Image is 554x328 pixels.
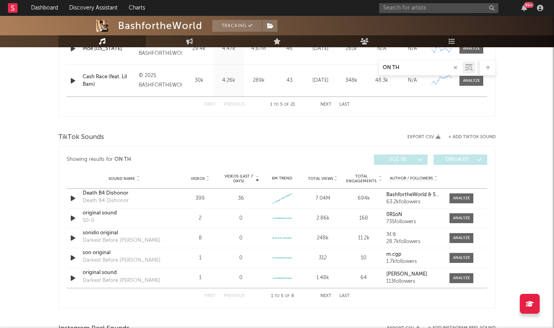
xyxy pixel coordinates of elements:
[239,274,242,282] div: 0
[114,155,131,164] div: ON TH
[439,157,475,162] span: Official ( 0 )
[345,234,382,242] div: 11.2k
[386,252,442,257] a: m.cgp
[386,259,442,264] div: 1.7k followers
[339,294,350,298] button: Last
[139,71,182,90] div: © 2025 BASHFORTHEWORLDLLC
[186,77,212,85] div: 30k
[386,192,442,198] a: BashfortheWorld & SSG Splurge
[224,294,245,298] button: Previous
[246,77,271,85] div: 289k
[238,195,244,203] div: 36
[239,234,242,242] div: 0
[118,20,202,32] div: BashfortheWorld
[399,77,426,85] div: N/A
[374,154,428,165] button: UGC(8)
[386,239,442,245] div: 28.7k followers
[399,45,426,53] div: N/A
[304,254,341,262] div: 312
[285,294,290,298] span: of
[379,3,498,13] input: Search for artists
[386,199,442,205] div: 63.2k followers
[83,249,166,257] a: son original
[304,195,341,203] div: 7.04M
[386,272,427,277] strong: [PERSON_NAME]
[345,214,382,222] div: 168
[339,102,350,107] button: Last
[390,176,433,181] span: Author / Followers
[239,214,242,222] div: 0
[108,176,135,181] span: Sound Name
[386,192,462,197] strong: BashfortheWorld & SSG Splurge
[307,77,334,85] div: [DATE]
[139,39,182,58] div: 2021 BASHFORTHEWORLDLLC
[275,45,303,53] div: 46
[307,45,334,53] div: [DATE]
[524,2,534,8] div: 99 +
[386,232,395,237] strong: ℳ𝒢
[246,45,271,53] div: 4.67M
[345,254,382,262] div: 10
[182,214,219,222] div: 2
[345,274,382,282] div: 64
[345,195,382,203] div: 694k
[284,103,289,106] span: of
[386,252,401,257] strong: m.cgp
[386,212,402,217] strong: 0R1oN
[83,189,166,197] a: Death B4 Dishonor
[368,77,395,85] div: 48.3k
[83,197,129,205] div: Death B4 Dishonor
[182,234,219,242] div: 8
[274,103,279,106] span: to
[275,77,303,85] div: 43
[204,102,216,107] button: First
[304,234,341,242] div: 248k
[182,195,219,203] div: 399
[204,294,216,298] button: First
[338,45,364,53] div: 281k
[186,45,212,53] div: 29.4k
[386,219,442,225] div: 735 followers
[386,212,442,218] a: 0R1oN
[239,254,242,262] div: 0
[83,209,166,217] a: original sound
[83,45,135,53] a: Moe [US_STATE]
[263,176,300,181] div: 6M Trend
[308,176,333,181] span: Total Views
[216,77,242,85] div: 4.26k
[212,20,262,32] button: Tracking
[386,232,442,237] a: ℳ𝒢
[320,294,331,298] button: Next
[440,135,496,139] button: + Add TikTok Sound
[261,100,304,110] div: 1 5 21
[379,65,463,71] input: Search by song name or URL
[521,5,527,11] button: 99+
[261,291,304,301] div: 1 5 8
[223,174,255,183] span: Videos (last 7 days)
[58,133,104,142] span: TikTok Sounds
[83,269,166,277] a: original sound
[386,279,442,284] div: 113 followers
[83,73,135,89] a: Cash Race (feat. Lil Bam)
[434,154,487,165] button: Official(0)
[67,154,277,165] div: Showing results for
[448,135,496,139] button: + Add TikTok Sound
[83,229,166,237] a: sonido original
[83,277,161,285] div: Darkest Before [PERSON_NAME]
[379,157,416,162] span: UGC ( 8 )
[386,272,442,277] a: [PERSON_NAME]
[182,254,219,262] div: 1
[216,45,242,53] div: 4.47k
[83,257,161,264] div: Darkest Before [PERSON_NAME]
[407,135,440,139] button: Export CSV
[345,174,378,183] span: Total Engagements
[182,274,219,282] div: 1
[275,294,279,298] span: to
[83,217,94,225] div: 50-0
[224,102,245,107] button: Previous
